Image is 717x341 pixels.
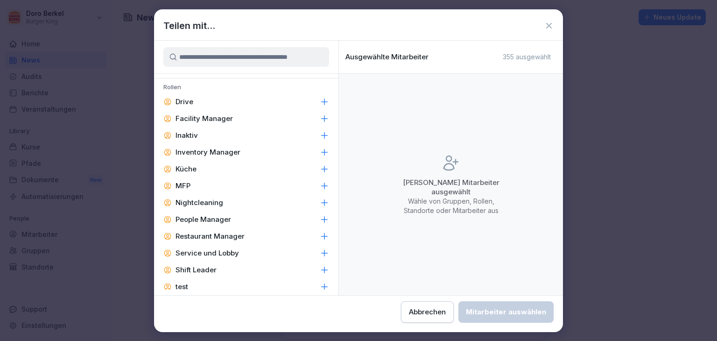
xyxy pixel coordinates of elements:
[176,131,198,140] p: Inaktiv
[176,215,231,224] p: People Manager
[163,19,215,33] h1: Teilen mit...
[395,178,507,197] p: [PERSON_NAME] Mitarbeiter ausgewählt
[176,164,197,174] p: Küche
[466,307,546,317] div: Mitarbeiter auswählen
[154,83,338,93] p: Rollen
[176,148,240,157] p: Inventory Manager
[345,53,429,61] p: Ausgewählte Mitarbeiter
[176,265,217,275] p: Shift Leader
[176,232,245,241] p: Restaurant Manager
[176,181,190,191] p: MFP
[395,197,507,215] p: Wähle von Gruppen, Rollen, Standorte oder Mitarbeiter aus
[176,198,223,207] p: Nightcleaning
[409,307,446,317] div: Abbrechen
[176,97,193,107] p: Drive
[503,53,551,61] p: 355 ausgewählt
[401,301,454,323] button: Abbrechen
[176,114,233,123] p: Facility Manager
[176,249,239,258] p: Service und Lobby
[458,301,554,323] button: Mitarbeiter auswählen
[176,282,188,291] p: test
